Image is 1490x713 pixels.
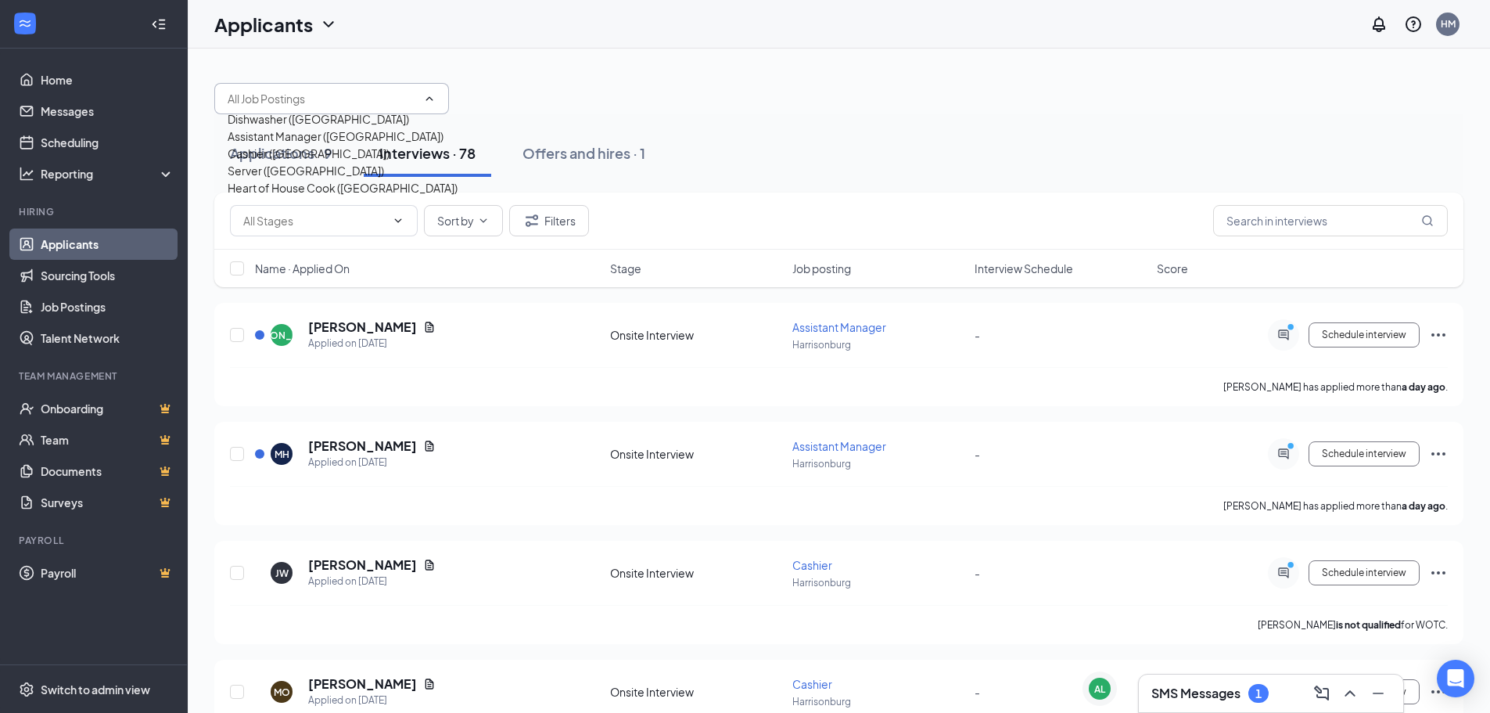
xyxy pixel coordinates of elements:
span: Schedule interview [1322,329,1406,340]
a: SurveysCrown [41,487,174,518]
p: [PERSON_NAME] for WOTC. [1258,618,1448,632]
p: Harrisonburg [792,576,965,589]
button: Schedule interview [1309,322,1420,347]
div: Switch to admin view [41,682,150,697]
div: [PERSON_NAME] [242,329,322,342]
p: Harrisonburg [792,457,965,470]
div: 1 [1255,687,1262,700]
div: Offers and hires · 1 [522,143,645,163]
div: Applied on [DATE] [308,455,436,470]
p: Harrisonburg [792,695,965,708]
svg: Ellipses [1429,682,1448,701]
a: DocumentsCrown [41,456,174,487]
a: OnboardingCrown [41,393,174,424]
span: Schedule interview [1322,448,1406,459]
p: [PERSON_NAME] has applied more than . [1223,380,1448,394]
h5: [PERSON_NAME] [308,319,417,336]
svg: MagnifyingGlass [1421,214,1434,227]
button: Schedule interview [1309,441,1420,466]
svg: Filter [522,211,541,230]
a: PayrollCrown [41,557,174,589]
svg: WorkstreamLogo [17,16,33,31]
h5: [PERSON_NAME] [308,556,417,574]
h5: [PERSON_NAME] [308,675,417,693]
div: Dishwasher ([GEOGRAPHIC_DATA]) [228,110,409,128]
div: Reporting [41,166,175,182]
svg: PrimaryDot [1284,560,1302,573]
svg: Analysis [19,166,34,182]
h5: [PERSON_NAME] [308,438,417,455]
svg: PrimaryDot [1284,322,1302,335]
h3: SMS Messages [1151,685,1240,702]
input: All Stages [243,212,386,229]
div: Open Intercom Messenger [1437,660,1474,697]
div: AL [1094,682,1105,696]
svg: ChevronUp [423,92,436,105]
div: Onsite Interview [610,446,783,462]
span: Score [1157,261,1188,276]
span: Schedule interview [1322,567,1406,578]
svg: QuestionInfo [1404,15,1423,34]
svg: Document [423,321,436,333]
span: - [975,685,980,699]
b: a day ago [1402,381,1445,393]
svg: ComposeMessage [1312,684,1331,703]
svg: Collapse [151,16,167,32]
a: Talent Network [41,322,174,354]
span: Stage [610,261,641,276]
div: Hiring [19,205,171,218]
button: ComposeMessage [1309,681,1334,706]
button: Schedule interview [1309,560,1420,585]
svg: ChevronUp [1341,684,1359,703]
svg: Ellipses [1429,326,1448,344]
div: Applied on [DATE] [308,693,436,708]
svg: ChevronDown [477,214,490,227]
p: Harrisonburg [792,338,965,351]
svg: ChevronDown [319,15,338,34]
div: Team Management [19,369,171,383]
svg: ActiveChat [1274,567,1293,579]
span: Cashier [792,677,832,691]
span: Job posting [792,261,851,276]
b: a day ago [1402,500,1445,512]
div: Assistant Manager ([GEOGRAPHIC_DATA]) [228,128,443,145]
span: - [975,566,980,580]
a: Scheduling [41,127,174,158]
p: [PERSON_NAME] has applied more than . [1223,499,1448,513]
div: HM [1441,17,1456,31]
span: Interview Schedule [975,261,1073,276]
button: Sort byChevronDown [424,205,503,236]
div: Applied on [DATE] [308,574,436,589]
svg: Minimize [1369,684,1388,703]
span: Assistant Manager [792,439,886,453]
svg: Settings [19,682,34,697]
svg: Ellipses [1429,445,1448,463]
a: TeamCrown [41,424,174,456]
a: Sourcing Tools [41,260,174,291]
b: is not qualified [1336,619,1401,631]
div: Onsite Interview [610,684,783,700]
div: Heart of House Cook ([GEOGRAPHIC_DATA]) [228,179,458,196]
button: Filter Filters [509,205,589,236]
svg: Document [423,559,436,571]
div: Onsite Interview [610,565,783,581]
div: Onsite Interview [610,327,783,343]
span: Assistant Manager [792,320,886,334]
input: All Job Postings [228,90,417,107]
h1: Applicants [214,11,313,38]
div: Cashier ([GEOGRAPHIC_DATA]) [228,145,390,162]
div: MH [275,448,289,461]
button: ChevronUp [1337,681,1363,706]
span: - [975,328,980,342]
a: Messages [41,95,174,127]
span: Sort by [437,215,474,226]
svg: ActiveChat [1274,448,1293,460]
svg: PrimaryDot [1284,441,1302,454]
svg: Notifications [1370,15,1388,34]
svg: Document [423,440,436,452]
svg: ChevronDown [392,214,404,227]
span: Cashier [792,558,832,572]
svg: ActiveChat [1274,329,1293,341]
div: Payroll [19,534,171,547]
div: Applied on [DATE] [308,336,436,351]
